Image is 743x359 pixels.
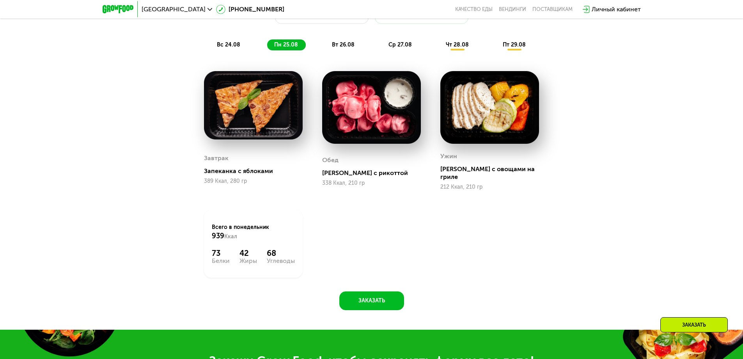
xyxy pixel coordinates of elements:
[239,258,257,264] div: Жиры
[455,6,493,13] a: Качество еды
[224,233,237,240] span: Ккал
[204,152,229,164] div: Завтрак
[212,223,295,241] div: Всего в понедельник
[212,232,224,240] span: 939
[204,167,309,175] div: Запеканка с яблоками
[592,5,641,14] div: Личный кабинет
[332,41,355,48] span: вт 26.08
[217,41,240,48] span: вс 24.08
[446,41,469,48] span: чт 28.08
[322,154,339,166] div: Обед
[267,248,295,258] div: 68
[440,184,539,190] div: 212 Ккал, 210 гр
[440,165,545,181] div: [PERSON_NAME] с овощами на гриле
[267,258,295,264] div: Углеводы
[440,150,457,162] div: Ужин
[388,41,412,48] span: ср 27.08
[339,291,404,310] button: Заказать
[239,248,257,258] div: 42
[274,41,298,48] span: пн 25.08
[322,180,421,186] div: 338 Ккал, 210 гр
[532,6,573,13] div: поставщикам
[212,248,230,258] div: 73
[499,6,526,13] a: Вендинги
[216,5,284,14] a: [PHONE_NUMBER]
[660,317,728,332] div: Заказать
[503,41,526,48] span: пт 29.08
[322,169,427,177] div: [PERSON_NAME] с рикоттой
[212,258,230,264] div: Белки
[142,6,206,13] span: [GEOGRAPHIC_DATA]
[204,178,303,184] div: 389 Ккал, 280 гр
